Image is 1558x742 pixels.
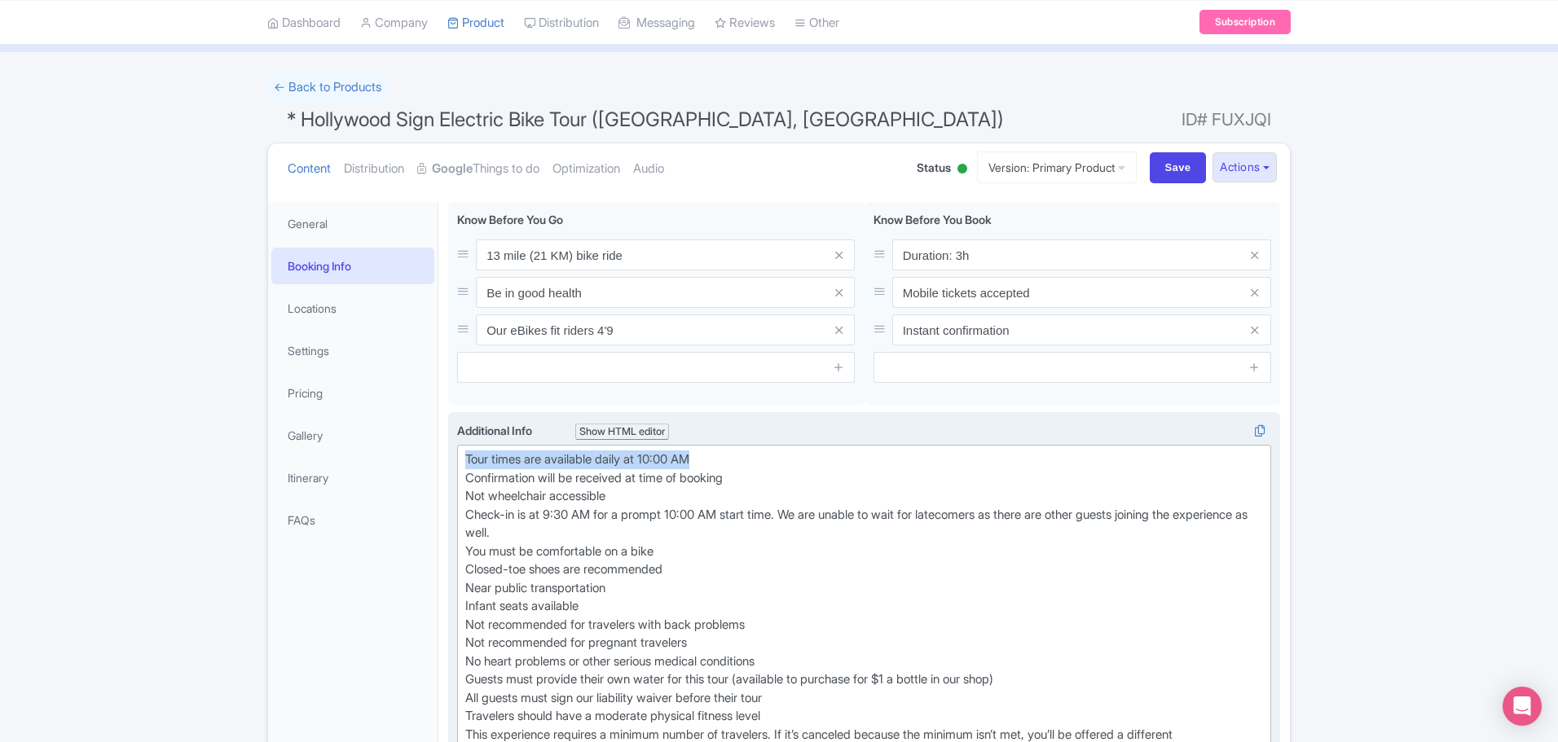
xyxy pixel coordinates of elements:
[417,143,539,195] a: GoogleThings to do
[457,424,532,437] span: Additional Info
[917,159,951,176] span: Status
[575,424,669,441] div: Show HTML editor
[457,213,563,226] span: Know Before You Go
[267,72,388,103] a: ← Back to Products
[977,151,1137,183] a: Version: Primary Product
[432,160,473,178] strong: Google
[344,143,404,195] a: Distribution
[1182,103,1271,136] span: ID# FUXJQI
[288,143,331,195] a: Content
[1199,10,1291,34] a: Subscription
[954,157,970,182] div: Active
[633,143,664,195] a: Audio
[271,417,434,454] a: Gallery
[1213,152,1277,182] button: Actions
[271,502,434,538] a: FAQs
[552,143,620,195] a: Optimization
[271,248,434,284] a: Booking Info
[271,205,434,242] a: General
[287,108,1004,131] span: * Hollywood Sign Electric Bike Tour ([GEOGRAPHIC_DATA], [GEOGRAPHIC_DATA])
[271,290,434,327] a: Locations
[271,332,434,369] a: Settings
[874,213,992,226] span: Know Before You Book
[271,459,434,496] a: Itinerary
[1503,687,1542,726] div: Open Intercom Messenger
[271,375,434,411] a: Pricing
[1150,152,1207,183] input: Save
